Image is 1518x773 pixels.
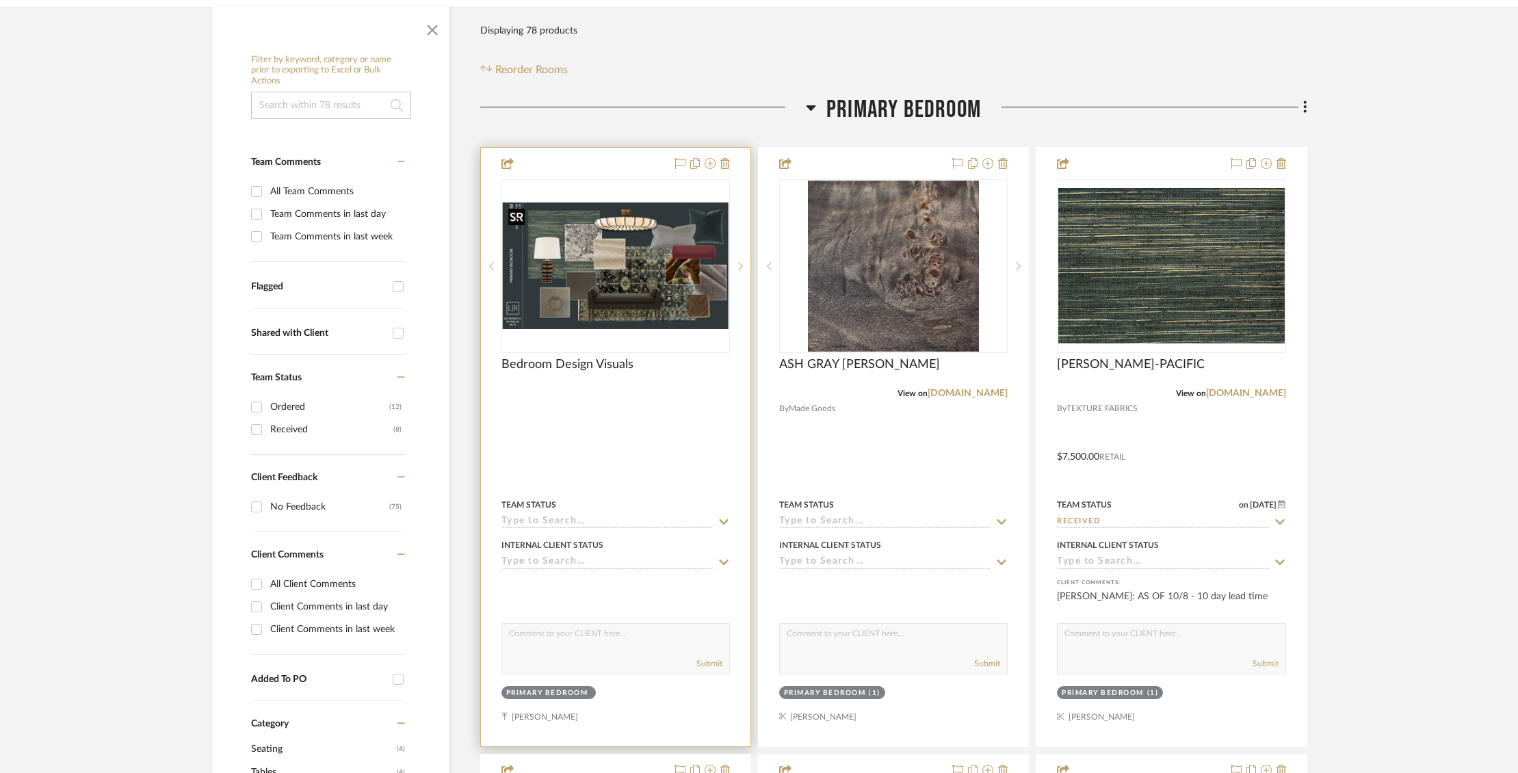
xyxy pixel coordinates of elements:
div: (8) [393,419,402,441]
span: By [779,402,789,415]
div: Team Status [779,499,834,511]
div: Internal Client Status [1057,539,1159,551]
span: Team Comments [251,157,321,167]
div: Client Comments in last day [270,596,402,618]
div: (12) [389,396,402,418]
div: Team Comments in last day [270,203,402,225]
input: Type to Search… [501,556,714,569]
div: Added To PO [251,674,386,685]
span: View on [1176,389,1206,397]
span: Category [251,718,289,730]
span: By [1057,402,1066,415]
div: Received [270,419,393,441]
div: No Feedback [270,496,389,518]
button: Close [419,14,446,41]
div: Team Status [1057,499,1112,511]
div: Internal Client Status [501,539,603,551]
div: All Team Comments [270,181,402,202]
input: Type to Search… [779,516,991,529]
span: [DATE] [1248,500,1278,510]
div: Internal Client Status [779,539,881,551]
img: Bedroom Design Visuals [503,202,729,329]
span: Bedroom Design Visuals [501,357,633,372]
span: Client Feedback [251,473,317,482]
input: Type to Search… [501,516,714,529]
div: Flagged [251,281,386,293]
div: Ordered [270,396,389,418]
div: [PERSON_NAME]: AS OF 10/8 - 10 day lead time [1057,590,1285,617]
a: [DOMAIN_NAME] [1206,389,1286,398]
img: KNOX WC-PACIFIC [1058,188,1284,343]
a: [DOMAIN_NAME] [928,389,1008,398]
span: Reorder Rooms [495,62,568,78]
input: Type to Search… [1057,556,1269,569]
div: Primary Bedroom [506,688,588,698]
div: (1) [869,688,880,698]
div: (1) [1147,688,1159,698]
span: on [1239,501,1248,509]
div: Displaying 78 products [480,17,577,44]
button: Submit [1253,657,1279,670]
div: 0 [1058,180,1285,352]
div: Team Comments in last week [270,226,402,248]
span: Made Goods [789,402,835,415]
span: View on [898,389,928,397]
span: Team Status [251,373,302,382]
span: TEXTURE FABRICS [1066,402,1138,415]
span: Seating [251,737,393,761]
button: Submit [974,657,1000,670]
span: ASH GRAY [PERSON_NAME] [779,357,940,372]
span: [PERSON_NAME]-PACIFIC [1057,357,1205,372]
button: Submit [696,657,722,670]
h6: Filter by keyword, category or name prior to exporting to Excel or Bulk Actions [251,55,411,87]
span: (4) [397,738,405,760]
div: (75) [389,496,402,518]
span: Client Comments [251,550,324,560]
div: Primary Bedroom [784,688,866,698]
input: Type to Search… [1057,516,1269,529]
input: Search within 78 results [251,92,411,119]
img: ASH GRAY MAPPA BURL [808,181,979,352]
div: Primary Bedroom [1062,688,1144,698]
div: Team Status [501,499,556,511]
span: Primary Bedroom [826,95,981,125]
div: Shared with Client [251,328,386,339]
div: Client Comments in last week [270,618,402,640]
div: 0 [502,180,729,352]
div: All Client Comments [270,573,402,595]
button: Reorder Rooms [480,62,568,78]
input: Type to Search… [779,556,991,569]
